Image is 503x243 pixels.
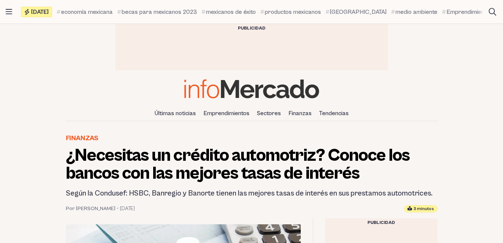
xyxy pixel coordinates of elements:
span: economía mexicana [61,7,113,16]
a: Emprendimientos [200,107,252,120]
a: Sectores [254,107,284,120]
a: productos mexicanos [260,7,321,16]
h2: Según la Condusef: HSBC, Banregio y Banorte tienen las mejores tasas de interés en sus prestamos ... [66,188,437,199]
h1: ¿Necesitas un crédito automotriz? Conoce los bancos con las mejores tasas de interés [66,147,437,182]
a: [GEOGRAPHIC_DATA] [325,7,387,16]
a: Finanzas [66,133,99,144]
span: [GEOGRAPHIC_DATA] [330,7,387,16]
a: Finanzas [285,107,315,120]
span: • [117,205,118,212]
span: [DATE] [31,9,49,15]
a: mexicanos de éxito [201,7,256,16]
a: becas para mexicanos 2023 [117,7,197,16]
a: medio ambiente [391,7,437,16]
div: Publicidad [115,24,388,33]
span: medio ambiente [396,7,437,16]
span: productos mexicanos [265,7,321,16]
a: Por [PERSON_NAME] [66,205,115,212]
a: economía mexicana [57,7,113,16]
span: Emprendimientos [446,7,493,16]
div: Tiempo estimado de lectura: 3 minutos [404,205,437,212]
span: becas para mexicanos 2023 [122,7,197,16]
time: 20 septiembre, 2022 23:14 [120,205,135,212]
div: Publicidad [325,218,437,227]
a: Últimas noticias [152,107,199,120]
span: mexicanos de éxito [206,7,256,16]
img: Infomercado México logo [184,79,319,98]
a: Tendencias [316,107,352,120]
a: Emprendimientos [442,7,493,16]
